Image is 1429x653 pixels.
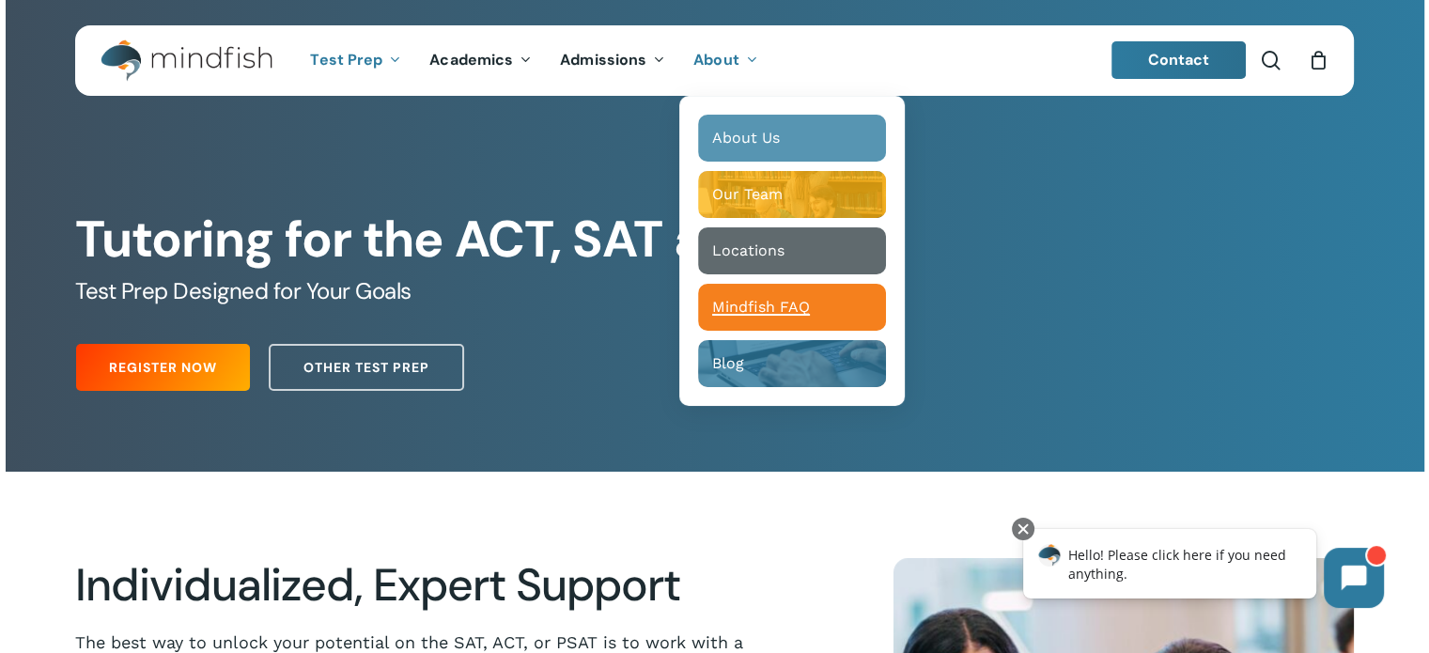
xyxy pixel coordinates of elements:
header: Main Menu [75,25,1354,96]
a: About [679,53,772,69]
span: Test Prep [310,50,382,70]
h5: Test Prep Designed for Your Goals [75,276,1353,306]
span: About [693,50,739,70]
h1: Tutoring for the ACT, SAT and PSAT [75,210,1353,270]
span: Blog [712,354,744,372]
h2: Individualized, Expert Support [75,558,761,613]
a: Our Team [698,171,886,218]
span: Locations [712,241,784,259]
a: Cart [1308,50,1328,70]
span: Our Team [712,185,783,203]
nav: Main Menu [296,25,771,96]
a: About Us [698,115,886,162]
span: Contact [1148,50,1210,70]
span: Register Now [109,358,217,377]
iframe: Chatbot [1003,514,1403,627]
a: Register Now [76,344,250,391]
span: Admissions [560,50,646,70]
a: Other Test Prep [269,344,464,391]
span: Mindfish FAQ [712,298,810,316]
a: Blog [698,340,886,387]
span: Academics [429,50,513,70]
a: Test Prep [296,53,415,69]
span: Other Test Prep [303,358,429,377]
a: Contact [1111,41,1247,79]
a: Locations [698,227,886,274]
span: About Us [712,129,780,147]
a: Mindfish FAQ [698,284,886,331]
a: Admissions [546,53,679,69]
a: Academics [415,53,546,69]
